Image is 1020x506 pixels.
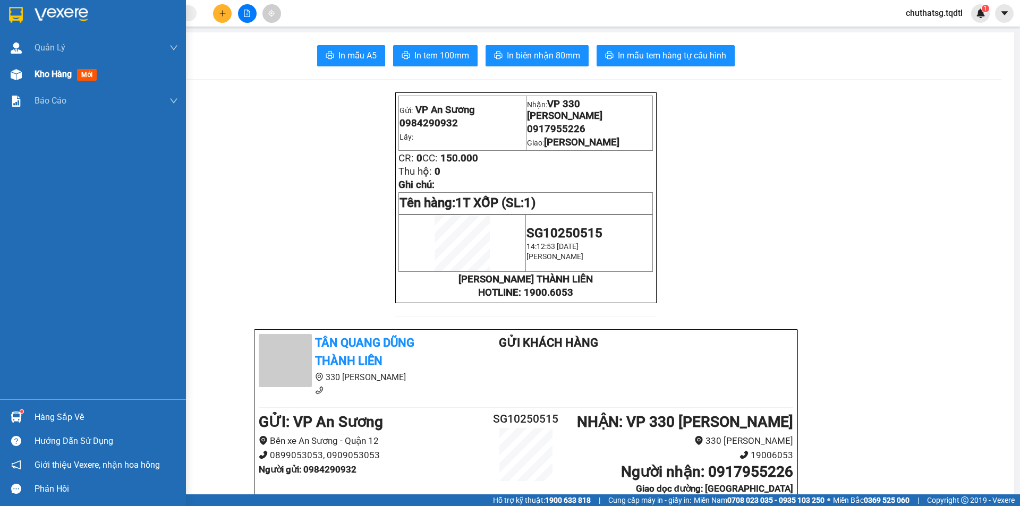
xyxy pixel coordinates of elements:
[11,42,22,54] img: warehouse-icon
[326,51,334,61] span: printer
[3,70,19,82] span: CR:
[827,498,830,502] span: ⚪️
[317,45,385,66] button: printerIn mẫu A5
[415,104,475,116] span: VP An Sương
[527,139,619,147] span: Giao:
[35,69,72,79] span: Kho hàng
[414,49,469,62] span: In tem 100mm
[527,123,585,135] span: 0917955226
[21,70,27,82] span: 0
[11,460,21,470] span: notification
[80,44,155,65] span: Giao:
[608,494,691,506] span: Cung cấp máy in - giấy in:
[995,4,1014,23] button: caret-down
[259,448,481,462] li: 0899053053, 0909053053
[571,448,793,462] li: 19006053
[11,436,21,446] span: question-circle
[435,166,440,177] span: 0
[526,226,602,241] span: SG10250515
[80,31,138,42] span: 0917955226
[545,496,591,504] strong: 1900 633 818
[458,273,593,285] strong: [PERSON_NAME] THÀNH LIÊN
[35,481,178,497] div: Phản hồi
[494,51,503,61] span: printer
[213,4,232,23] button: plus
[399,117,458,129] span: 0984290932
[976,8,985,18] img: icon-new-feature
[636,483,793,494] b: Giao dọc đường: [GEOGRAPHIC_DATA]
[11,411,22,423] img: warehouse-icon
[80,6,155,29] p: Nhận:
[243,10,251,17] span: file-add
[45,70,83,82] span: 150.000
[268,10,275,17] span: aim
[621,463,793,481] b: Người nhận : 0917955226
[983,5,987,12] span: 1
[455,195,535,210] span: 1T XỐP (SL:
[398,166,432,177] span: Thu hộ:
[399,195,535,210] span: Tên hàng:
[694,494,824,506] span: Miền Nam
[398,179,435,191] span: Ghi chú:
[524,195,535,210] span: 1)
[238,4,257,23] button: file-add
[961,496,968,504] span: copyright
[35,41,65,54] span: Quản Lý
[597,45,735,66] button: printerIn mẫu tem hàng tự cấu hình
[259,413,383,431] b: GỬI : VP An Sương
[80,6,155,29] span: VP 330 [PERSON_NAME]
[259,371,456,384] li: 330 [PERSON_NAME]
[402,51,410,61] span: printer
[27,70,42,82] span: CC:
[499,336,598,349] b: Gửi khách hàng
[618,49,726,62] span: In mẫu tem hàng tự cấu hình
[399,133,413,141] span: Lấy:
[315,386,324,394] span: phone
[599,494,600,506] span: |
[544,136,619,148] span: [PERSON_NAME]
[577,413,793,431] b: NHẬN : VP 330 [PERSON_NAME]
[80,54,155,66] span: [PERSON_NAME]
[35,458,160,471] span: Giới thiệu Vexere, nhận hoa hồng
[507,49,580,62] span: In biên nhận 80mm
[77,69,97,81] span: mới
[4,50,20,60] span: Lấy:
[4,12,49,35] span: VP An Sương
[478,287,573,298] strong: HOTLINE: 1900.6053
[169,97,178,105] span: down
[571,434,793,448] li: 330 [PERSON_NAME]
[526,242,579,251] span: 14:12:53 [DATE]
[398,152,414,164] span: CR:
[399,104,525,116] p: Gửi:
[422,152,438,164] span: CC:
[259,464,356,475] b: Người gửi : 0984290932
[262,4,281,23] button: aim
[486,45,589,66] button: printerIn biên nhận 80mm
[11,96,22,107] img: solution-icon
[219,10,226,17] span: plus
[833,494,909,506] span: Miền Bắc
[11,484,21,494] span: message
[440,152,478,164] span: 150.000
[338,49,377,62] span: In mẫu A5
[9,7,23,23] img: logo-vxr
[526,252,583,261] span: [PERSON_NAME]
[4,12,78,35] p: Gửi:
[897,6,971,20] span: chuthatsg.tqdtl
[982,5,989,12] sup: 1
[481,410,571,428] h2: SG10250515
[315,336,414,368] b: Tân Quang Dũng Thành Liên
[169,44,178,52] span: down
[20,410,23,413] sup: 1
[259,434,481,448] li: Bến xe An Sương - Quận 12
[739,450,749,459] span: phone
[416,152,422,164] span: 0
[694,436,703,445] span: environment
[35,409,178,425] div: Hàng sắp về
[727,496,824,504] strong: 0708 023 035 - 0935 103 250
[605,51,614,61] span: printer
[917,494,919,506] span: |
[4,37,63,48] span: 0984290932
[11,69,22,80] img: warehouse-icon
[35,94,66,107] span: Báo cáo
